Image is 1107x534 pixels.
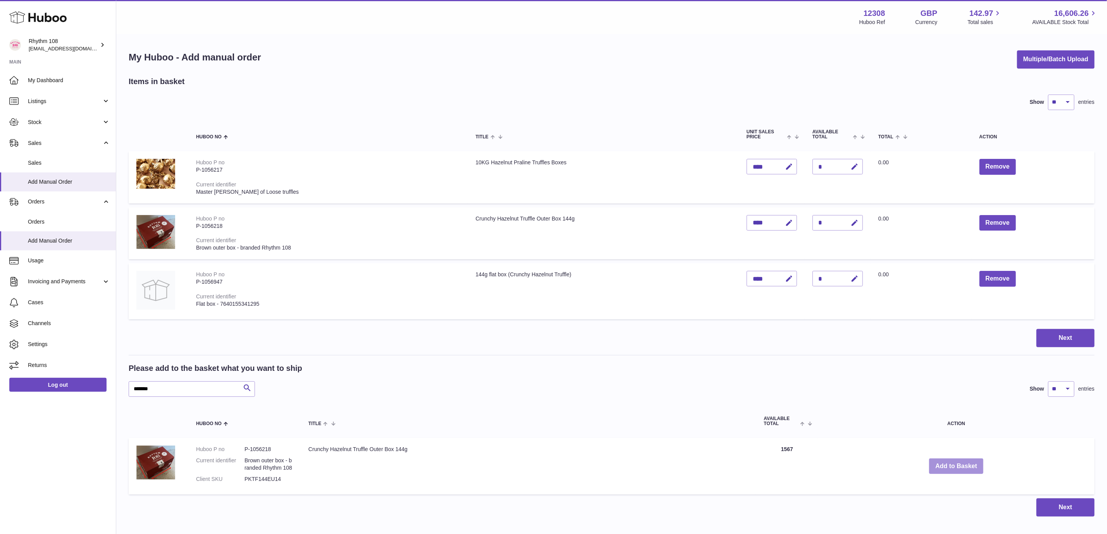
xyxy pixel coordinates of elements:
[1030,98,1044,106] label: Show
[9,39,21,51] img: orders@rhythm108.com
[196,421,222,426] span: Huboo no
[196,166,460,174] div: P-1056217
[859,19,885,26] div: Huboo Ref
[28,341,110,348] span: Settings
[818,408,1095,434] th: Action
[475,134,488,140] span: Title
[969,8,993,19] span: 142.97
[1017,50,1095,69] button: Multiple/Batch Upload
[1032,8,1098,26] a: 16,606.26 AVAILABLE Stock Total
[878,134,894,140] span: Total
[196,244,460,251] div: Brown outer box - branded Rhythm 108
[196,271,225,277] div: Huboo P no
[196,188,460,196] div: Master [PERSON_NAME] of Loose truffles
[968,8,1002,26] a: 142.97 Total sales
[28,119,102,126] span: Stock
[468,151,739,203] td: 10KG Hazelnut Praline Truffles Boxes
[1078,385,1095,393] span: entries
[196,446,244,453] dt: Huboo P no
[1036,498,1095,517] button: Next
[196,237,236,243] div: Current identifier
[301,438,756,494] td: Crunchy Hazelnut Truffle Outer Box 144g
[929,458,983,474] button: Add to Basket
[136,446,175,480] img: Crunchy Hazelnut Truffle Outer Box 144g
[136,271,175,310] img: 144g flat box (Crunchy Hazelnut Truffle)
[28,218,110,226] span: Orders
[980,159,1016,175] button: Remove
[28,198,102,205] span: Orders
[136,215,175,249] img: Crunchy Hazelnut Truffle Outer Box 144g
[28,178,110,186] span: Add Manual Order
[196,215,225,222] div: Huboo P no
[196,300,460,308] div: Flat box - 7640155341295
[244,457,293,472] dd: Brown outer box - branded Rhythm 108
[9,378,107,392] a: Log out
[129,363,302,374] h2: Please add to the basket what you want to ship
[28,159,110,167] span: Sales
[196,475,244,483] dt: Client SKU
[747,129,785,140] span: Unit Sales Price
[244,446,293,453] dd: P-1056218
[980,271,1016,287] button: Remove
[916,19,938,26] div: Currency
[813,129,851,140] span: AVAILABLE Total
[28,299,110,306] span: Cases
[921,8,937,19] strong: GBP
[196,222,460,230] div: P-1056218
[864,8,885,19] strong: 12308
[196,278,460,286] div: P-1056947
[29,38,98,52] div: Rhythm 108
[28,320,110,327] span: Channels
[28,278,102,285] span: Invoicing and Payments
[129,76,185,87] h2: Items in basket
[1036,329,1095,347] button: Next
[968,19,1002,26] span: Total sales
[244,475,293,483] dd: PKTF144EU14
[196,457,244,472] dt: Current identifier
[129,51,261,64] h1: My Huboo - Add manual order
[28,77,110,84] span: My Dashboard
[1078,98,1095,106] span: entries
[764,416,798,426] span: AVAILABLE Total
[878,271,889,277] span: 0.00
[878,215,889,222] span: 0.00
[196,159,225,165] div: Huboo P no
[28,140,102,147] span: Sales
[29,45,114,52] span: [EMAIL_ADDRESS][DOMAIN_NAME]
[196,134,222,140] span: Huboo no
[980,134,1087,140] div: Action
[196,181,236,188] div: Current identifier
[136,159,175,189] img: 10KG Hazelnut Praline Truffles Boxes
[468,263,739,319] td: 144g flat box (Crunchy Hazelnut Truffle)
[756,438,818,494] td: 1567
[196,293,236,300] div: Current identifier
[980,215,1016,231] button: Remove
[28,257,110,264] span: Usage
[1054,8,1089,19] span: 16,606.26
[28,98,102,105] span: Listings
[1032,19,1098,26] span: AVAILABLE Stock Total
[1030,385,1044,393] label: Show
[28,237,110,245] span: Add Manual Order
[308,421,321,426] span: Title
[468,207,739,259] td: Crunchy Hazelnut Truffle Outer Box 144g
[28,362,110,369] span: Returns
[878,159,889,165] span: 0.00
